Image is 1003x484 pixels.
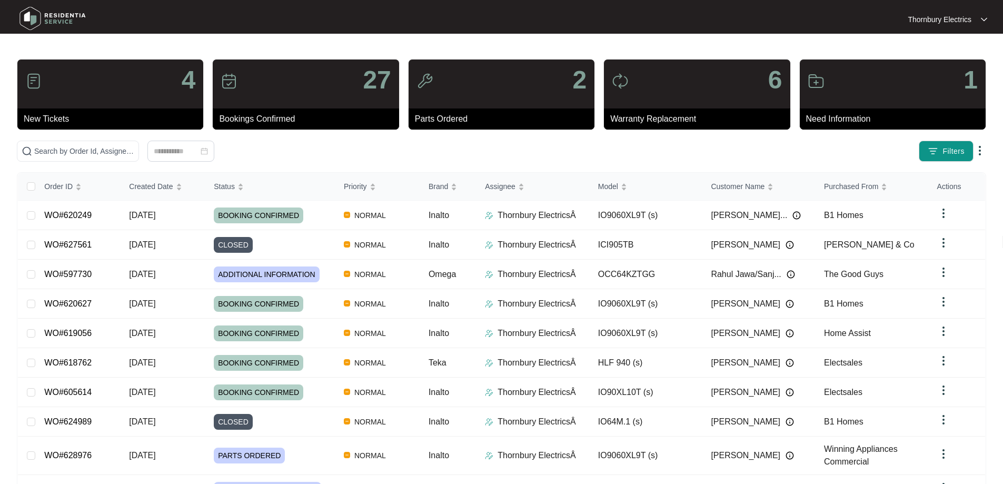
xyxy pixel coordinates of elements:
img: dropdown arrow [937,448,950,460]
a: WO#620249 [44,211,92,220]
img: Vercel Logo [344,452,350,458]
img: icon [25,73,42,90]
p: Bookings Confirmed [219,113,399,125]
span: Model [598,181,618,192]
img: dropdown arrow [937,354,950,367]
img: Info icon [786,329,794,338]
td: IO9060XL9T (s) [590,437,703,475]
input: Search by Order Id, Assignee Name, Customer Name, Brand and Model [34,145,134,157]
img: Vercel Logo [344,418,350,424]
img: Vercel Logo [344,300,350,307]
span: BOOKING CONFIRMED [214,355,303,371]
span: Electsales [824,358,862,367]
span: [DATE] [129,417,155,426]
p: 6 [768,67,782,93]
a: WO#620627 [44,299,92,308]
img: dropdown arrow [937,207,950,220]
a: WO#628976 [44,451,92,460]
span: B1 Homes [824,211,863,220]
span: Inalto [429,299,449,308]
img: icon [612,73,629,90]
img: icon [808,73,825,90]
span: [PERSON_NAME] [711,449,780,462]
p: Thornbury ElectricsÂ [498,209,576,222]
img: Vercel Logo [344,359,350,366]
img: Vercel Logo [344,241,350,248]
span: [DATE] [129,451,155,460]
th: Purchased From [816,173,929,201]
span: NORMAL [350,386,390,399]
span: NORMAL [350,298,390,310]
p: Thornbury Electrics [908,14,971,25]
span: [DATE] [129,270,155,279]
button: filter iconFilters [919,141,974,162]
img: filter icon [928,146,938,156]
span: Filters [942,146,965,157]
p: Parts Ordered [415,113,594,125]
p: Thornbury ElectricsÂ [498,298,576,310]
span: Assignee [485,181,515,192]
img: dropdown arrow [974,144,986,157]
img: Info icon [786,300,794,308]
span: [PERSON_NAME] & Co [824,240,915,249]
img: icon [416,73,433,90]
td: HLF 940 (s) [590,348,703,378]
span: CLOSED [214,414,253,430]
th: Actions [929,173,985,201]
span: [PERSON_NAME] [711,239,780,251]
span: Omega [429,270,456,279]
span: Electsales [824,388,862,397]
img: search-icon [22,146,32,156]
th: Model [590,173,703,201]
p: Warranty Replacement [610,113,790,125]
span: Priority [344,181,367,192]
td: ICI905TB [590,230,703,260]
span: BOOKING CONFIRMED [214,208,303,223]
img: dropdown arrow [981,17,987,22]
span: Inalto [429,451,449,460]
span: Teka [429,358,446,367]
a: WO#605614 [44,388,92,397]
p: Thornbury ElectricsÂ [498,386,576,399]
p: 4 [182,67,196,93]
span: Status [214,181,235,192]
img: Assigner Icon [485,388,493,397]
p: New Tickets [24,113,203,125]
th: Brand [420,173,476,201]
span: Purchased From [824,181,878,192]
p: 27 [363,67,391,93]
span: CLOSED [214,237,253,253]
p: Thornbury ElectricsÂ [498,327,576,340]
span: [PERSON_NAME]... [711,209,787,222]
span: [PERSON_NAME] [711,298,780,310]
span: [PERSON_NAME] [711,357,780,369]
p: Thornbury ElectricsÂ [498,268,576,281]
span: [DATE] [129,240,155,249]
a: WO#627561 [44,240,92,249]
img: Assigner Icon [485,329,493,338]
span: [DATE] [129,299,155,308]
span: NORMAL [350,357,390,369]
span: Inalto [429,417,449,426]
span: Order ID [44,181,73,192]
img: dropdown arrow [937,325,950,338]
span: Rahul Jawa/Sanj... [711,268,781,281]
img: Info icon [786,388,794,397]
span: Inalto [429,211,449,220]
p: Thornbury ElectricsÂ [498,449,576,462]
img: Info icon [786,418,794,426]
span: NORMAL [350,327,390,340]
span: Home Assist [824,329,871,338]
img: Assigner Icon [485,359,493,367]
span: B1 Homes [824,299,863,308]
img: Assigner Icon [485,300,493,308]
img: Vercel Logo [344,212,350,218]
p: Thornbury ElectricsÂ [498,239,576,251]
span: Inalto [429,240,449,249]
img: Assigner Icon [485,451,493,460]
img: icon [221,73,237,90]
span: [PERSON_NAME] [711,416,780,428]
img: Info icon [786,241,794,249]
span: [PERSON_NAME] [711,327,780,340]
img: dropdown arrow [937,413,950,426]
